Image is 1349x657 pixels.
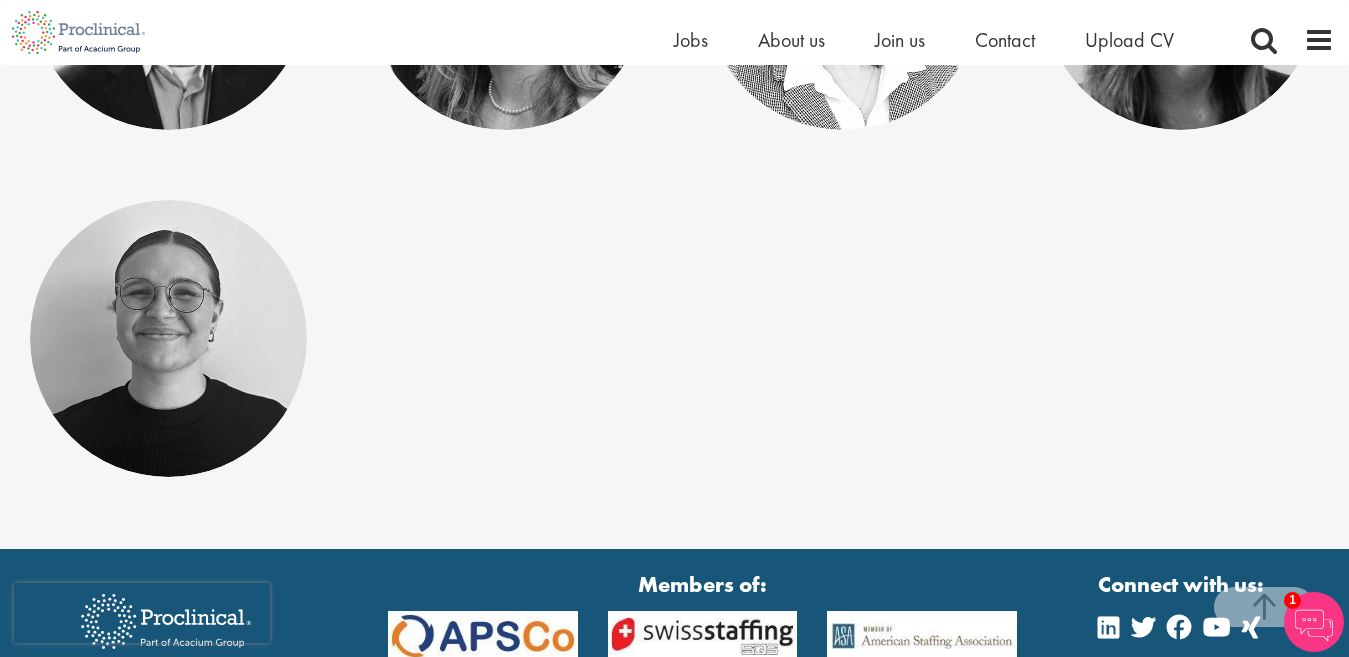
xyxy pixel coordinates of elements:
a: Contact [975,27,1035,53]
a: Upload CV [1085,27,1174,53]
iframe: reCAPTCHA [14,583,270,643]
strong: Members of: [388,569,1018,600]
img: Chatbot [1284,592,1344,652]
span: 1 [1284,592,1301,609]
a: Join us [875,27,925,53]
a: Jobs [674,27,708,53]
strong: Connect with us: [1098,569,1268,600]
a: About us [758,27,825,53]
